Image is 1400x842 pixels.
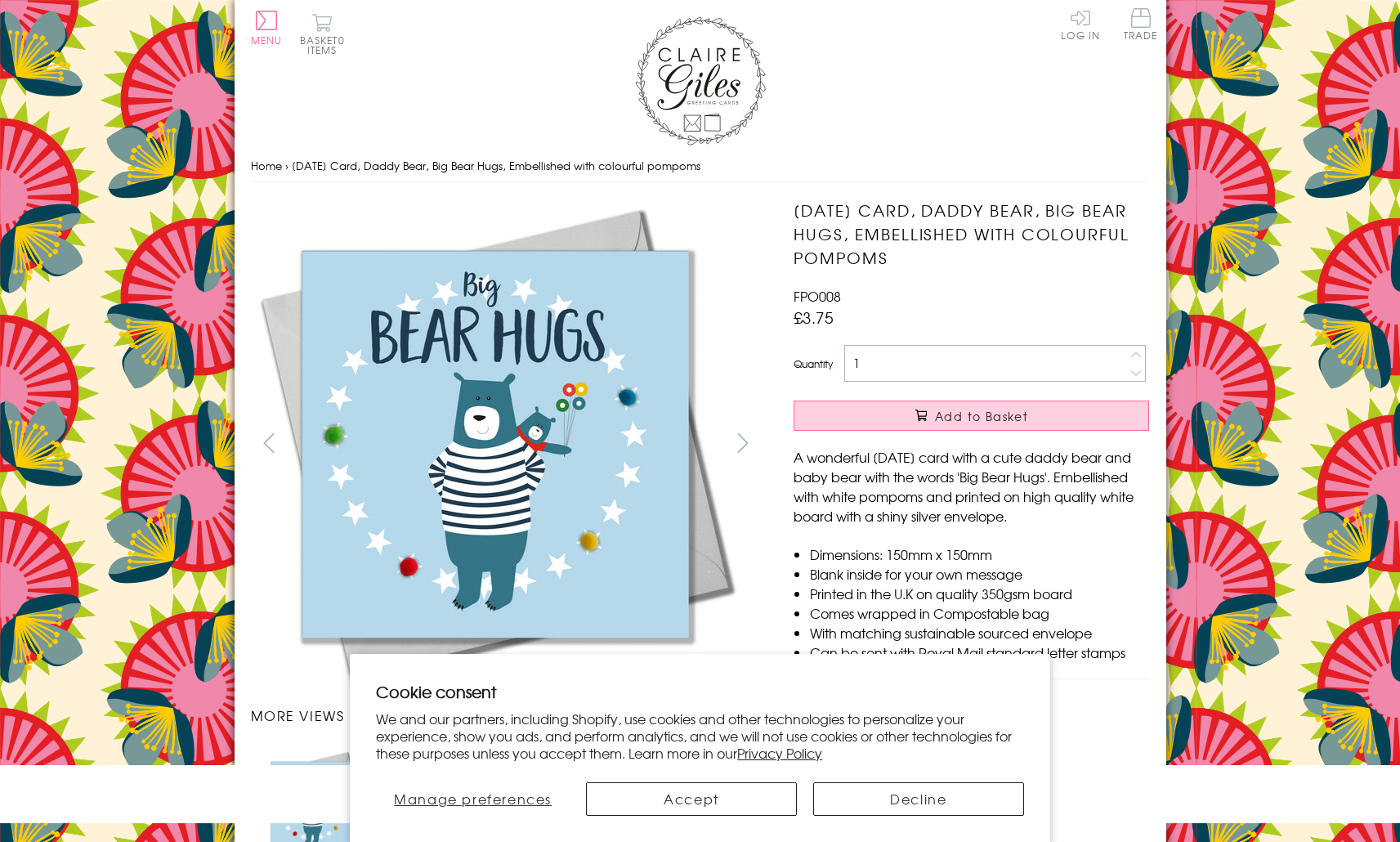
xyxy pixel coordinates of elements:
[794,401,1149,431] button: Add to Basket
[251,11,283,45] button: Menu
[1061,8,1100,40] a: Log In
[794,306,834,329] span: £3.75
[794,199,1149,269] h1: [DATE] Card, Daddy Bear, Big Bear Hugs, Embellished with colourful pompoms
[307,33,345,57] span: 0 items
[250,199,740,689] img: Father's Day Card, Daddy Bear, Big Bear Hugs, Embellished with colourful pompoms
[251,424,288,461] button: prev
[376,680,1024,703] h2: Cookie consent
[813,782,1024,816] button: Decline
[1124,8,1158,43] a: Trade
[300,13,345,55] button: Basket0 items
[376,782,570,816] button: Manage preferences
[810,623,1149,643] li: With matching sustainable sourced envelope
[1124,8,1158,40] span: Trade
[724,424,761,461] button: next
[251,33,283,47] span: Menu
[810,603,1149,623] li: Comes wrapped in Compostable bag
[251,705,762,725] h3: More views
[794,356,833,371] label: Quantity
[285,158,288,173] span: ›
[292,158,700,173] span: [DATE] Card, Daddy Bear, Big Bear Hugs, Embellished with colourful pompoms
[810,564,1149,584] li: Blank inside for your own message
[376,710,1024,761] p: We and our partners, including Shopify, use cookies and other technologies to personalize your ex...
[810,584,1149,603] li: Printed in the U.K on quality 350gsm board
[251,150,1150,183] nav: breadcrumbs
[810,544,1149,564] li: Dimensions: 150mm x 150mm
[810,643,1149,662] li: Can be sent with Royal Mail standard letter stamps
[394,789,552,808] span: Manage preferences
[251,158,282,173] a: Home
[794,286,841,306] span: FPO008
[935,408,1028,424] span: Add to Basket
[586,782,797,816] button: Accept
[737,743,822,763] a: Privacy Policy
[794,447,1149,526] p: A wonderful [DATE] card with a cute daddy bear and baby bear with the words 'Big Bear Hugs'. Embe...
[761,199,1251,689] img: Father's Day Card, Daddy Bear, Big Bear Hugs, Embellished with colourful pompoms
[635,16,766,146] img: Claire Giles Greetings Cards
